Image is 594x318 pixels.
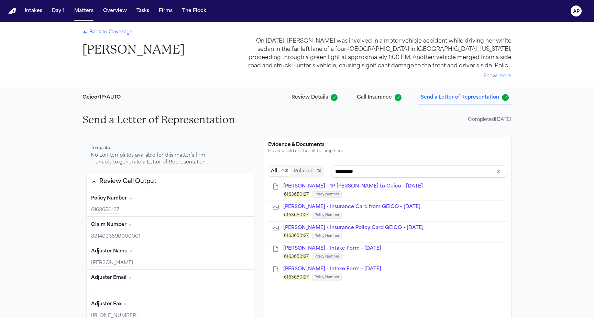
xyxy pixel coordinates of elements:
button: The Flock [179,5,209,17]
button: Intakes [22,5,45,17]
div: Completed [DATE] [468,116,511,123]
button: Day 1 [49,5,67,17]
a: Home [8,8,16,14]
div: Adjuster Name (required) [87,243,254,270]
span: No citation [129,224,131,226]
button: Firms [156,5,175,17]
span: No citation [129,277,131,279]
span: Policy Number [91,195,127,202]
span: No citation [130,197,132,200]
span: Claim Number [91,222,126,228]
button: Open L. Hunter - 1P LOR to Geico - 10.7.25 [283,183,423,190]
h2: Send a Letter of Representation [82,114,235,126]
span: Policy Number [312,233,342,239]
span: L. Hunter - Insurance Policy Card GEICO - 11.28.24 [283,225,423,230]
span: No citation [124,303,126,305]
span: L. Hunter - 1P LOR to Geico - 10.7.25 [283,184,423,189]
span: Policy Number [312,212,342,218]
button: Send a Letter of Representation [418,91,511,104]
div: 8814036590000001 [91,233,250,240]
button: Matters [71,5,96,17]
div: Template [91,145,208,151]
span: Policy Number [312,253,342,260]
div: On [DATE], [PERSON_NAME] was involved in a motor vehicle accident while driving her white sedan i... [247,37,511,70]
button: Open L. Hunter - Intake Form - 9.25.25 [283,245,381,252]
mark: 6163650127 [283,234,309,238]
span: L. Hunter - Intake Form - 9.29.25 [283,266,381,272]
button: Related documents [291,167,324,176]
button: Clear input [494,167,504,176]
div: Policy Number (required) [87,190,254,217]
span: ( 43 ) [282,169,288,174]
span: Send a Letter of Representation [421,94,499,101]
span: ( 0 ) [317,169,321,174]
div: Adjuster Email (required) [87,270,254,296]
button: Call Insurance [354,91,404,104]
button: All documents [268,167,291,176]
button: Show more [483,73,511,80]
h1: [PERSON_NAME] [82,42,185,57]
span: — [91,287,95,292]
button: Tasks [134,5,152,17]
input: Search references [331,165,507,178]
button: Open L. Hunter - Intake Form - 9.29.25 [283,266,381,273]
mark: 6163650127 [283,275,309,280]
div: Review Call Output [99,177,156,186]
span: Call Insurance [357,94,392,101]
div: Hover a field on the left to jump here [268,148,507,154]
button: Review Details [289,91,340,104]
span: Adjuster Email [91,274,126,281]
span: Policy Number [312,274,342,281]
span: L. Hunter - Intake Form - 9.25.25 [283,246,381,251]
mark: 6163650127 [283,255,309,259]
span: L. Hunter - Insurance Card from GEICO - 5.28.25 [283,204,420,209]
span: Review Details [291,94,328,101]
div: No LoR templates available for this matter’s firm — unable to generate a Letter of Representation. [91,152,208,166]
span: Adjuster Name [91,248,128,255]
div: Claim Number (required) [87,217,254,243]
span: No citation [130,250,132,252]
mark: 6163650127 [283,193,309,197]
div: [PERSON_NAME] [91,260,250,266]
span: Back to Coverage [89,29,133,36]
div: 6163650127 [91,207,250,214]
img: Finch Logo [8,8,16,14]
span: Adjuster Fax [91,301,122,308]
div: Document browser [268,162,507,284]
a: Back to Coverage [82,29,133,36]
span: Policy Number [312,191,342,198]
div: Geico • 1P • AUTO [82,94,121,101]
button: Review Call Output [87,173,254,190]
button: Open L. Hunter - Insurance Policy Card GEICO - 11.28.24 [283,225,423,231]
button: Open L. Hunter - Insurance Card from GEICO - 5.28.25 [283,204,420,211]
mark: 6163650127 [283,213,309,217]
button: Overview [100,5,130,17]
div: Evidence & Documents [268,141,507,148]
